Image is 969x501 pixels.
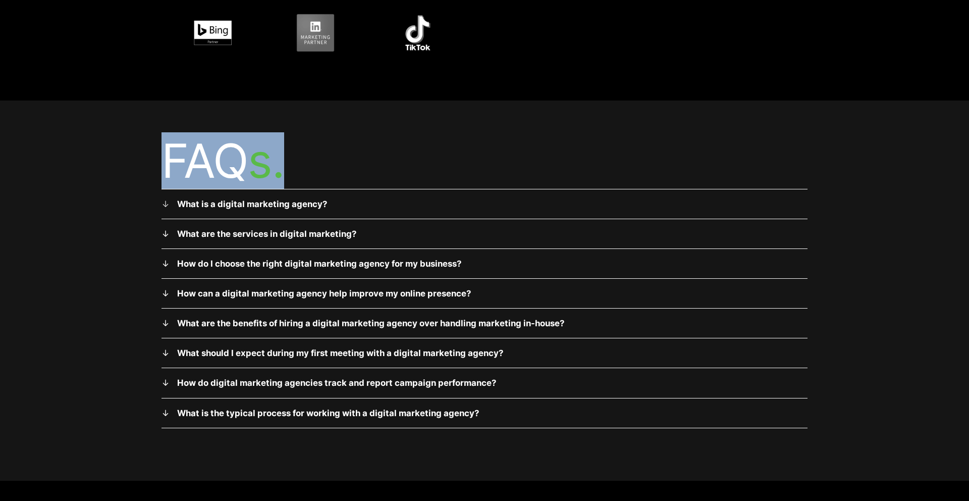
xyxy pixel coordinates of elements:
summary: How can a digital marketing agency help improve my online presence? [161,287,807,300]
strong: What are the services in digital marketing? [177,229,356,239]
strong: What is a digital marketing agency? [177,199,327,209]
summary: What is a digital marketing agency? [161,197,807,211]
h2: FAQ [161,133,807,189]
summary: What are the services in digital marketing? [161,227,807,240]
mark: s. [248,132,284,189]
strong: How can a digital marketing agency help improve my online presence? [177,288,471,298]
strong: What should I expect during my first meeting with a digital marketing agency? [177,348,503,358]
strong: What is the typical process for working with a digital marketing agency? [177,408,479,418]
summary: How do digital marketing agencies track and report campaign performance? [161,376,807,389]
summary: What should I expect during my first meeting with a digital marketing agency? [161,346,807,360]
strong: How do I choose the right digital marketing agency for my business? [177,259,461,269]
summary: What are the benefits of hiring a digital marketing agency over handling marketing in-house? [161,317,807,330]
strong: How do digital marketing agencies track and report campaign performance? [177,378,496,388]
summary: What is the typical process for working with a digital marketing agency? [161,407,807,420]
strong: What are the benefits of hiring a digital marketing agency over handling marketing in-house? [177,318,564,328]
summary: How do I choose the right digital marketing agency for my business? [161,257,807,270]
